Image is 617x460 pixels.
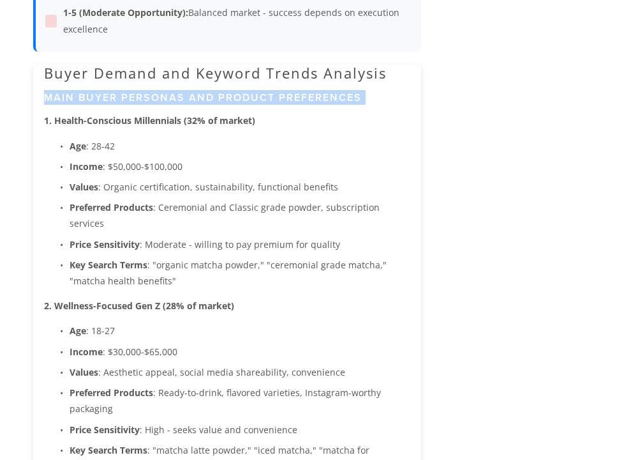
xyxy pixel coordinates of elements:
p: : Organic certification, sustainability, functional benefits [70,179,410,195]
strong: Values [70,366,98,378]
p: : High - seeks value and convenience [70,422,410,438]
strong: Age [70,325,86,337]
p: : $30,000-$65,000 [70,344,410,360]
p: : Ceremonial and Classic grade powder, subscription services [70,199,410,231]
strong: 2. Wellness-Focused Gen Z (28% of market) [44,300,234,312]
strong: Preferred Products [70,201,153,213]
strong: Income [70,346,103,358]
strong: Key Search Terms [70,259,147,271]
h3: Main Buyer Personas and Product Preferences [44,91,410,103]
p: : Moderate - willing to pay premium for quality [70,236,410,252]
strong: Income [70,160,103,172]
h2: Buyer Demand and Keyword Trends Analysis [44,65,410,81]
strong: Preferred Products [70,387,153,399]
p: : "organic matcha powder," "ceremonial grade matcha," "matcha health benefits" [70,257,410,289]
span: Balanced market - success depends on execution excellence [63,4,412,36]
strong: 1-5 (Moderate Opportunity): [63,6,188,19]
p: : 18-27 [70,323,410,339]
p: : 28-42 [70,138,410,154]
strong: 1. Health-Conscious Millennials (32% of market) [44,114,255,126]
strong: Values [70,181,98,193]
strong: Key Search Terms [70,444,147,456]
p: : $50,000-$100,000 [70,158,410,174]
p: : Aesthetic appeal, social media shareability, convenience [70,364,410,380]
strong: Age [70,140,86,152]
strong: Price Sensitivity [70,238,140,250]
p: : Ready-to-drink, flavored varieties, Instagram-worthy packaging [70,385,410,417]
strong: Price Sensitivity [70,424,140,436]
